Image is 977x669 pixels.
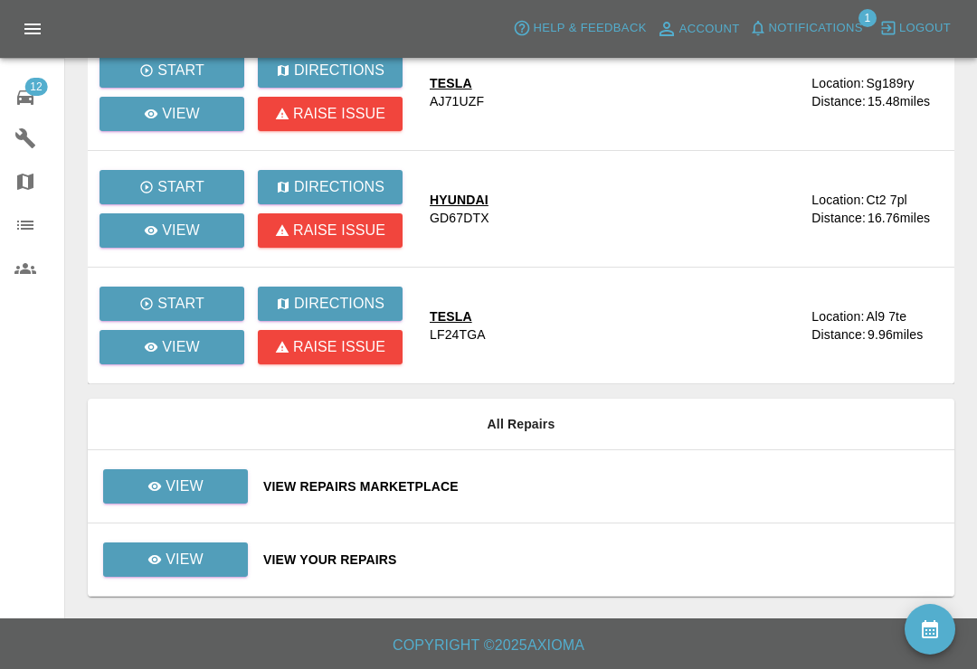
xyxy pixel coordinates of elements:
div: Distance: [811,325,866,344]
div: Sg189ry [866,74,914,92]
div: Location: [811,74,864,92]
div: LF24TGA [430,325,486,344]
a: View [103,542,248,577]
span: Account [679,19,740,40]
button: Raise issue [258,213,403,248]
p: View [166,549,204,570]
p: Start [157,293,204,315]
button: Notifications [745,14,868,42]
div: Distance: [811,92,866,110]
a: TESLAAJ71UZF [430,74,797,110]
span: Logout [899,18,951,39]
p: Directions [294,176,384,198]
div: Ct2 7pl [866,191,906,209]
button: Help & Feedback [508,14,650,42]
a: View [100,330,244,364]
a: View [102,551,249,566]
a: Account [651,14,745,43]
p: Raise issue [293,336,385,358]
div: HYUNDAI [430,191,489,209]
button: Start [100,287,244,321]
div: 15.48 miles [868,92,940,110]
a: View [100,97,244,131]
a: View [100,213,244,248]
p: Start [157,176,204,198]
a: View [103,469,248,504]
p: Directions [294,293,384,315]
div: Distance: [811,209,866,227]
button: availability [905,604,955,655]
p: Raise issue [293,220,385,241]
button: Open drawer [11,7,54,51]
div: AJ71UZF [430,92,484,110]
a: Location:Al9 7teDistance:9.96miles [811,307,940,344]
button: Directions [258,53,403,88]
a: View [102,478,249,493]
span: 12 [24,78,47,96]
div: Location: [811,307,864,325]
div: TESLA [430,74,484,92]
div: 9.96 miles [868,325,940,344]
p: View [162,103,200,125]
span: Help & Feedback [533,18,646,39]
button: Raise issue [258,97,403,131]
th: All Repairs [88,399,954,450]
span: 1 [858,9,877,27]
button: Start [100,170,244,204]
div: Location: [811,191,864,209]
button: Directions [258,287,403,321]
button: Directions [258,170,403,204]
button: Logout [875,14,955,42]
button: Start [100,53,244,88]
a: View Repairs Marketplace [263,477,940,495]
button: Raise issue [258,330,403,364]
p: Raise issue [293,103,385,125]
div: TESLA [430,307,486,325]
div: GD67DTX [430,209,489,227]
span: Notifications [769,18,863,39]
p: Directions [294,60,384,81]
div: Al9 7te [866,307,906,325]
a: Location:Ct2 7plDistance:16.76miles [811,191,940,227]
a: Location:Sg189ryDistance:15.48miles [811,74,940,110]
a: TESLALF24TGA [430,307,797,344]
a: HYUNDAIGD67DTX [430,191,797,227]
p: Start [157,60,204,81]
a: View Your Repairs [263,551,940,569]
p: View [162,220,200,241]
div: 16.76 miles [868,209,940,227]
p: View [162,336,200,358]
h6: Copyright © 2025 Axioma [14,633,963,658]
p: View [166,476,204,497]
